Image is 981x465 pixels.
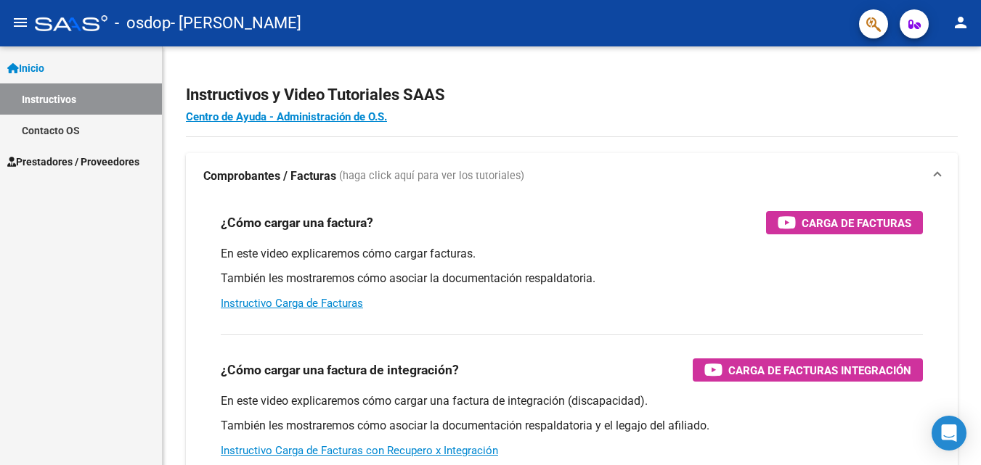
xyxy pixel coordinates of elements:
span: - osdop [115,7,171,39]
h3: ¿Cómo cargar una factura de integración? [221,360,459,380]
p: En este video explicaremos cómo cargar facturas. [221,246,923,262]
span: Prestadores / Proveedores [7,154,139,170]
button: Carga de Facturas Integración [693,358,923,382]
p: También les mostraremos cómo asociar la documentación respaldatoria. [221,271,923,287]
a: Instructivo Carga de Facturas [221,297,363,310]
mat-icon: menu [12,14,29,31]
button: Carga de Facturas [766,211,923,234]
h3: ¿Cómo cargar una factura? [221,213,373,233]
span: - [PERSON_NAME] [171,7,301,39]
strong: Comprobantes / Facturas [203,168,336,184]
mat-icon: person [952,14,969,31]
span: Carga de Facturas [802,214,911,232]
p: En este video explicaremos cómo cargar una factura de integración (discapacidad). [221,393,923,409]
div: Open Intercom Messenger [932,416,966,450]
span: Carga de Facturas Integración [728,361,911,379]
a: Instructivo Carga de Facturas con Recupero x Integración [221,444,498,457]
h2: Instructivos y Video Tutoriales SAAS [186,81,958,109]
span: Inicio [7,60,44,76]
mat-expansion-panel-header: Comprobantes / Facturas (haga click aquí para ver los tutoriales) [186,153,958,199]
a: Centro de Ayuda - Administración de O.S. [186,110,387,123]
span: (haga click aquí para ver los tutoriales) [339,168,524,184]
p: También les mostraremos cómo asociar la documentación respaldatoria y el legajo del afiliado. [221,418,923,434]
